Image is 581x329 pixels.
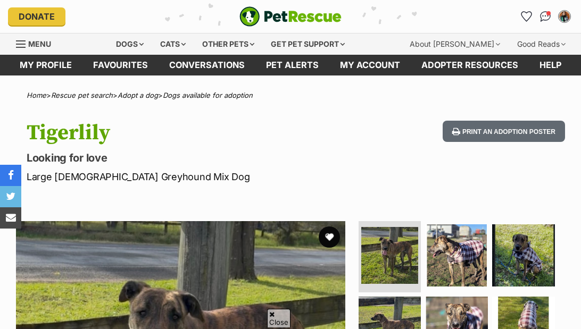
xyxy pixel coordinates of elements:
button: favourite [319,226,340,248]
a: Home [27,91,46,99]
img: logo-e224e6f780fb5917bec1dbf3a21bbac754714ae5b6737aabdf751b685950b380.svg [239,6,342,27]
a: Conversations [537,8,554,25]
div: Cats [153,33,193,55]
img: Photo of Tigerlily [492,224,555,287]
a: Donate [8,7,65,26]
a: Dogs available for adoption [163,91,253,99]
a: Favourites [518,8,535,25]
span: Close [267,309,290,327]
button: My account [556,8,573,25]
img: Photo of Tigerlily [361,227,419,284]
div: Other pets [195,33,262,55]
div: Good Reads [510,33,573,55]
img: chat-41dd97257d64d25036548639549fe6c8038ab92f7586957e7f3b1b290dea8141.svg [540,11,551,22]
a: PetRescue [239,6,342,27]
ul: Account quick links [518,8,573,25]
img: Photo of Tigerlily [425,224,488,287]
a: Favourites [82,55,159,75]
div: About [PERSON_NAME] [402,33,508,55]
a: conversations [159,55,255,75]
p: Large [DEMOGRAPHIC_DATA] Greyhound Mix Dog [27,170,356,184]
div: Dogs [109,33,151,55]
a: Help [529,55,572,75]
button: Print an adoption poster [443,121,565,142]
a: Pet alerts [255,55,329,75]
a: Rescue pet search [51,91,113,99]
a: Adopter resources [411,55,529,75]
span: Menu [28,39,51,48]
a: My account [329,55,411,75]
a: Adopt a dog [118,91,158,99]
a: My profile [9,55,82,75]
div: Get pet support [263,33,352,55]
h1: Tigerlily [27,121,356,145]
a: Menu [16,33,59,53]
img: Kyrie Anderson profile pic [559,11,570,22]
p: Looking for love [27,150,356,165]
